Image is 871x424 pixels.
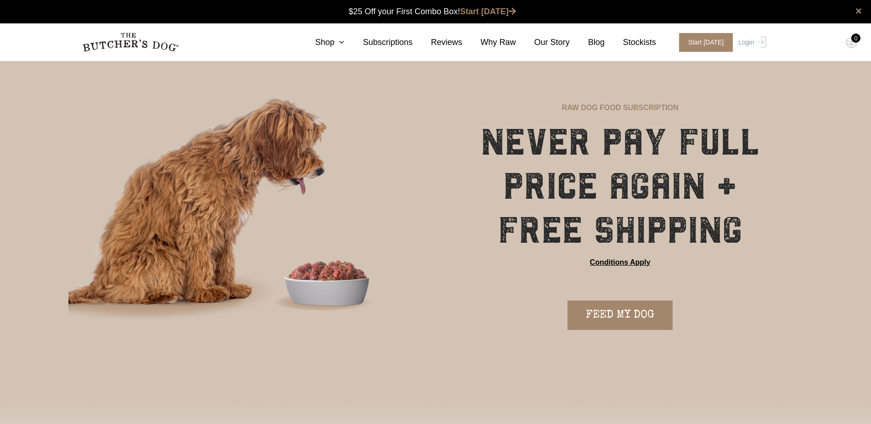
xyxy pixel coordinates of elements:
[297,36,344,49] a: Shop
[855,6,862,17] a: close
[568,301,673,330] a: FEED MY DOG
[344,36,412,49] a: Subscriptions
[460,7,516,16] a: Start [DATE]
[851,33,860,43] div: 0
[570,36,605,49] a: Blog
[516,36,570,49] a: Our Story
[605,36,656,49] a: Stockists
[670,33,736,52] a: Start [DATE]
[461,120,780,252] h1: NEVER PAY FULL PRICE AGAIN + FREE SHIPPING
[462,36,516,49] a: Why Raw
[736,33,766,52] a: Login
[413,36,462,49] a: Reviews
[562,102,678,113] p: RAW DOG FOOD SUBSCRIPTION
[846,37,857,49] img: TBD_Cart-Empty.png
[679,33,733,52] span: Start [DATE]
[68,61,434,365] img: blaze-subscription-hero
[590,257,651,268] a: Conditions Apply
